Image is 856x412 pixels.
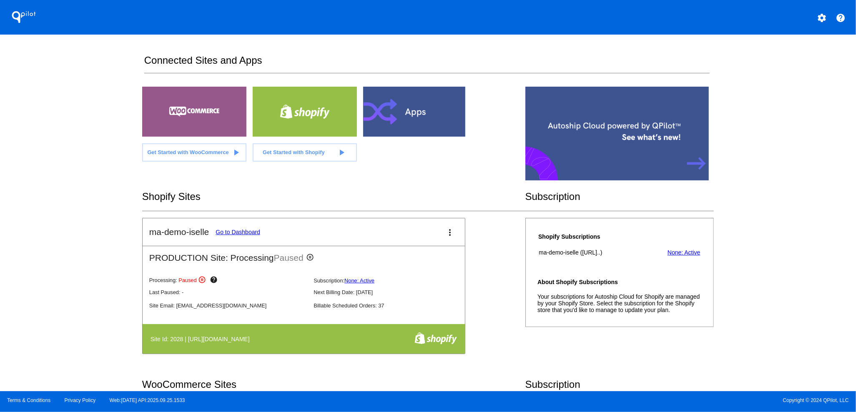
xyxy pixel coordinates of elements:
[525,191,714,202] h2: Subscription
[142,379,525,390] h2: WooCommerce Sites
[336,147,346,157] mat-icon: play_arrow
[817,13,827,23] mat-icon: settings
[149,227,209,237] h2: ma-demo-iselle
[538,233,645,240] h4: Shopify Subscriptions
[344,277,374,284] a: None: Active
[525,379,714,390] h2: Subscription
[668,249,700,256] a: None: Active
[210,276,220,286] mat-icon: help
[7,9,40,25] h1: QPilot
[110,397,185,403] a: Web:[DATE] API:2025.09.25.1533
[149,302,307,309] p: Site Email: [EMAIL_ADDRESS][DOMAIN_NAME]
[151,336,254,342] h4: Site Id: 2028 | [URL][DOMAIN_NAME]
[7,397,50,403] a: Terms & Conditions
[253,143,357,162] a: Get Started with Shopify
[143,246,465,263] h2: PRODUCTION Site: Processing
[314,277,471,284] p: Subscription:
[414,332,457,345] img: f8a94bdc-cb89-4d40-bdcd-a0261eff8977
[537,293,701,313] p: Your subscriptions for Autoship Cloud for Shopify are managed by your Shopify Store. Select the s...
[178,277,196,284] span: Paused
[306,253,316,263] mat-icon: pause_circle_outline
[65,397,96,403] a: Privacy Policy
[149,289,307,295] p: Last Paused: -
[836,13,846,23] mat-icon: help
[216,229,260,235] a: Go to Dashboard
[445,227,455,237] mat-icon: more_vert
[142,191,525,202] h2: Shopify Sites
[147,149,228,155] span: Get Started with WooCommerce
[537,279,701,285] h4: About Shopify Subscriptions
[149,276,307,286] p: Processing:
[314,289,471,295] p: Next Billing Date: [DATE]
[263,149,325,155] span: Get Started with Shopify
[198,276,208,286] mat-icon: pause_circle_outline
[231,147,241,157] mat-icon: play_arrow
[274,253,304,262] span: Paused
[144,55,710,73] h2: Connected Sites and Apps
[142,143,246,162] a: Get Started with WooCommerce
[538,249,645,256] th: ma-demo-iselle ([URL]..)
[435,397,849,403] span: Copyright © 2024 QPilot, LLC
[314,302,471,309] p: Billable Scheduled Orders: 37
